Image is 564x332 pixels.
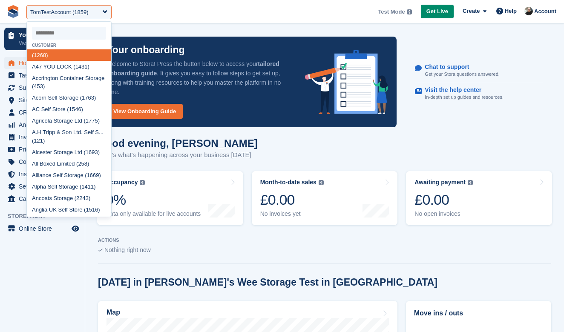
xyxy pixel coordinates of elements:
[30,8,89,17] div: TomTestAccount (1859)
[27,104,111,115] div: AC Self Store (1546)
[27,192,111,204] div: Ancoats Storage (2243)
[27,115,111,127] div: Agricola Storage Ltd (1775)
[19,131,70,143] span: Invoices
[19,223,70,235] span: Online Store
[415,59,543,83] a: Chat to support Get your Stora questions answered.
[8,212,85,220] span: Storefront
[27,49,111,61] div: (1268)
[27,72,111,92] div: Accrington Container Storage (453)
[19,82,70,94] span: Subscriptions
[27,92,111,104] div: Acorn Self Storage (1763)
[106,45,185,55] p: Your onboarding
[4,193,81,205] a: menu
[4,28,81,50] a: Your onboarding View next steps
[4,94,81,106] a: menu
[19,193,70,205] span: Capital
[27,181,111,192] div: Alpha Self Storage (1411)
[414,179,466,186] div: Awaiting payment
[414,210,473,218] div: No open invoices
[406,171,552,225] a: Awaiting payment £0.00 No open invoices
[19,106,70,118] span: CRM
[27,158,111,169] div: All Boxed Limited (258)
[4,143,81,155] a: menu
[4,106,81,118] a: menu
[104,246,151,253] span: Nothing right now
[19,119,70,131] span: Analytics
[19,180,70,192] span: Settings
[106,59,291,97] p: Welcome to Stora! Press the button below to access your . It gives you easy to follow steps to ge...
[106,104,183,119] a: View Onboarding Guide
[468,180,473,185] img: icon-info-grey-7440780725fd019a000dd9b08b2336e03edf1995a4989e88bcd33f0948082b44.svg
[27,127,111,147] div: A.H.Tripp & Son Ltd. Self S... (121)
[425,86,497,94] p: Visit the help center
[4,168,81,180] a: menu
[260,210,324,218] div: No invoices yet
[19,32,69,38] p: Your onboarding
[70,223,81,234] a: Preview store
[106,179,138,186] div: Occupancy
[524,7,533,15] img: Tom Huddleston
[19,168,70,180] span: Insurance
[19,69,70,81] span: Tasks
[106,309,120,316] h2: Map
[4,156,81,168] a: menu
[97,171,243,225] a: Occupancy 0% Data only available for live accounts
[4,180,81,192] a: menu
[425,71,499,78] p: Get your Stora questions answered.
[4,57,81,69] a: menu
[98,277,437,288] h2: [DATE] in [PERSON_NAME]'s Wee Storage Test in [GEOGRAPHIC_DATA]
[414,191,473,209] div: £0.00
[19,57,70,69] span: Home
[305,50,388,114] img: onboarding-info-6c161a55d2c0e0a8cae90662b2fe09162a5109e8cc188191df67fb4f79e88e88.svg
[425,63,492,71] p: Chat to support
[260,179,317,186] div: Month-to-date sales
[98,150,258,160] p: Here's what's happening across your business [DATE]
[319,180,324,185] img: icon-info-grey-7440780725fd019a000dd9b08b2336e03edf1995a4989e88bcd33f0948082b44.svg
[27,61,111,72] div: A47 YOU LOCK (1431)
[534,7,556,16] span: Account
[4,69,81,81] a: menu
[98,249,103,252] img: blank_slate_check_icon-ba018cac091ee9be17c0a81a6c232d5eb81de652e7a59be601be346b1b6ddf79.svg
[252,171,398,225] a: Month-to-date sales £0.00 No invoices yet
[98,137,258,149] h1: Good evening, [PERSON_NAME]
[27,204,111,215] div: Anglia UK Self Store (1516)
[19,156,70,168] span: Coupons
[98,238,551,243] p: ACTIONS
[421,5,454,19] a: Get Live
[27,43,111,48] div: Customer
[414,308,543,318] h2: Move ins / outs
[27,146,111,158] div: Alcester Storage Ltd (1693)
[4,82,81,94] a: menu
[4,119,81,131] a: menu
[415,82,543,105] a: Visit the help center In-depth set up guides and resources.
[27,169,111,181] div: Alliance Self Storage (1669)
[140,180,145,185] img: icon-info-grey-7440780725fd019a000dd9b08b2336e03edf1995a4989e88bcd33f0948082b44.svg
[19,143,70,155] span: Pricing
[19,39,69,47] p: View next steps
[426,7,448,16] span: Get Live
[463,7,480,15] span: Create
[4,223,81,235] a: menu
[106,210,201,218] div: Data only available for live accounts
[7,5,20,18] img: stora-icon-8386f47178a22dfd0bd8f6a31ec36ba5ce8667c1dd55bd0f319d3a0aa187defe.svg
[425,94,504,101] p: In-depth set up guides and resources.
[260,191,324,209] div: £0.00
[407,9,412,14] img: icon-info-grey-7440780725fd019a000dd9b08b2336e03edf1995a4989e88bcd33f0948082b44.svg
[4,131,81,143] a: menu
[19,94,70,106] span: Sites
[378,8,405,16] span: Test Mode
[505,7,517,15] span: Help
[106,191,201,209] div: 0%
